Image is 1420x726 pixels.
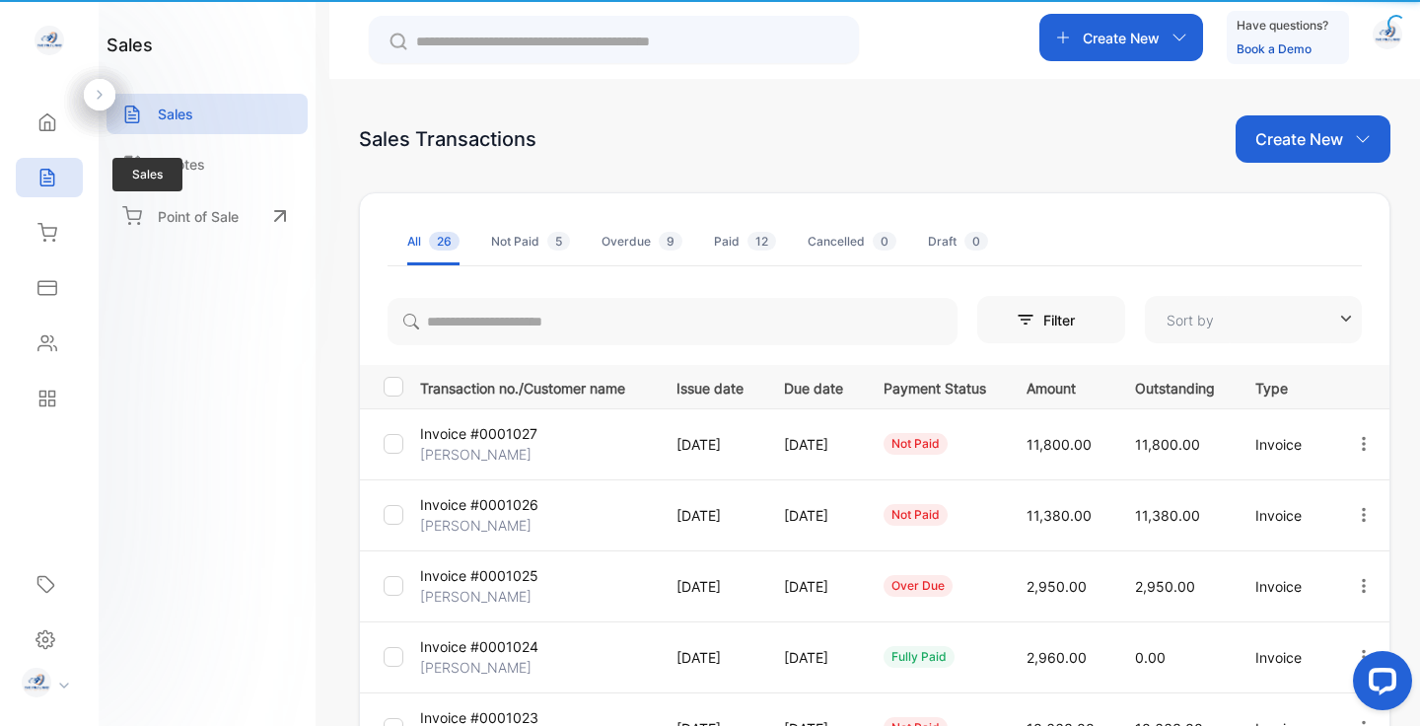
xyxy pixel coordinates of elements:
span: 5 [547,232,570,251]
span: 2,950.00 [1027,578,1087,595]
p: Point of Sale [158,206,239,227]
p: [DATE] [676,505,744,526]
p: Due date [784,374,843,399]
p: [DATE] [784,434,843,455]
p: Sales [158,104,193,124]
span: 2,960.00 [1027,649,1087,666]
img: logo [35,26,64,55]
span: 11,380.00 [1027,507,1092,524]
div: fully paid [884,646,955,668]
p: [DATE] [784,505,843,526]
p: [PERSON_NAME] [420,586,532,607]
span: 26 [429,232,460,251]
span: 0 [964,232,988,251]
p: [DATE] [784,576,843,597]
span: 2,950.00 [1135,578,1195,595]
div: not paid [884,433,948,455]
p: Quotes [158,154,205,175]
p: [PERSON_NAME] [420,515,532,536]
p: Sort by [1167,310,1214,330]
button: avatar [1373,14,1402,61]
span: 11,800.00 [1027,436,1092,453]
p: [PERSON_NAME] [420,657,532,678]
p: Amount [1027,374,1095,399]
p: [DATE] [676,647,744,668]
button: Create New [1236,115,1390,163]
p: Outstanding [1135,374,1215,399]
p: Type [1255,374,1313,399]
a: Book a Demo [1237,41,1312,56]
span: Sales [112,158,182,191]
button: Sort by [1145,296,1362,343]
span: 0 [873,232,896,251]
p: [DATE] [676,434,744,455]
p: Issue date [676,374,744,399]
div: not paid [884,504,948,526]
p: Invoice [1255,647,1313,668]
div: over due [884,575,953,597]
p: Invoice #0001025 [420,565,538,586]
p: [PERSON_NAME] [420,444,532,465]
a: Point of Sale [106,194,308,238]
img: profile [22,668,51,697]
span: 9 [659,232,682,251]
span: 11,380.00 [1135,507,1200,524]
div: Sales Transactions [359,124,536,154]
div: Draft [928,233,988,251]
p: [DATE] [784,647,843,668]
button: Create New [1039,14,1203,61]
p: Transaction no./Customer name [420,374,652,399]
img: avatar [1373,20,1402,49]
p: Payment Status [884,374,986,399]
a: Quotes [106,144,308,184]
p: Invoice [1255,576,1313,597]
p: Invoice [1255,505,1313,526]
div: All [407,233,460,251]
span: 11,800.00 [1135,436,1200,453]
p: Create New [1255,127,1343,151]
p: Invoice [1255,434,1313,455]
p: Create New [1083,28,1160,48]
p: Have questions? [1237,16,1328,36]
a: Sales [106,94,308,134]
p: Invoice #0001027 [420,423,537,444]
div: Paid [714,233,776,251]
div: Overdue [602,233,682,251]
span: 0.00 [1135,649,1166,666]
div: Not Paid [491,233,570,251]
p: Invoice #0001024 [420,636,538,657]
h1: sales [106,32,153,58]
div: Cancelled [808,233,896,251]
p: [DATE] [676,576,744,597]
iframe: LiveChat chat widget [1337,643,1420,726]
p: Invoice #0001026 [420,494,538,515]
span: 12 [747,232,776,251]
